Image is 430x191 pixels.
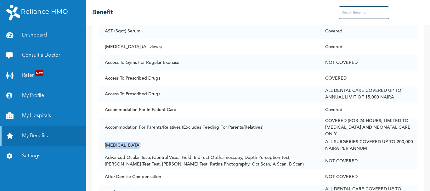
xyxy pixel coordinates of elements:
h2: Benefit [92,8,113,17]
td: COVERED [319,70,417,86]
td: NOT COVERED [319,153,417,169]
input: Search Benefits... [339,6,389,19]
td: Access To Prescribed Drugs [99,86,319,102]
td: [MEDICAL_DATA] [99,138,319,153]
td: Covered [319,102,417,118]
td: Access To Prescribed Drugs [99,70,319,86]
td: ALL SURGERIES COVERED UP TO 200,000 NAIRA PER ANNUM [319,138,417,153]
td: Covered [319,23,417,39]
td: ALL DENTAL CARE COVERED UP TO ANNUAL LIMIT OF 15,000 NAIRA [319,86,417,102]
td: Access To Gyms For Regular Exercise [99,55,319,70]
img: RelianceHMO's Logo [6,5,68,20]
span: New [35,70,43,76]
td: NOT COVERED [319,169,417,185]
td: Advanced Ocular Tests (Central Visual Field, Indirect Opthalmoscopy, Depth Perception Test, [PERS... [99,153,319,169]
td: Accommodation For Parents/Relatives (Excludes Feeding For Parents/Relatives) [99,118,319,138]
td: AST (Sgot) Serum [99,23,319,39]
td: Covered [319,39,417,55]
td: NOT COVERED [319,55,417,70]
td: COVERED (FOR 24 HOURS; LIMITED TO [MEDICAL_DATA] AND NEONATAL CARE ONLY [319,118,417,138]
td: After-Demise Compensation [99,169,319,185]
td: [MEDICAL_DATA] (All views) [99,39,319,55]
td: Accommodation For In-Patient Care [99,102,319,118]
